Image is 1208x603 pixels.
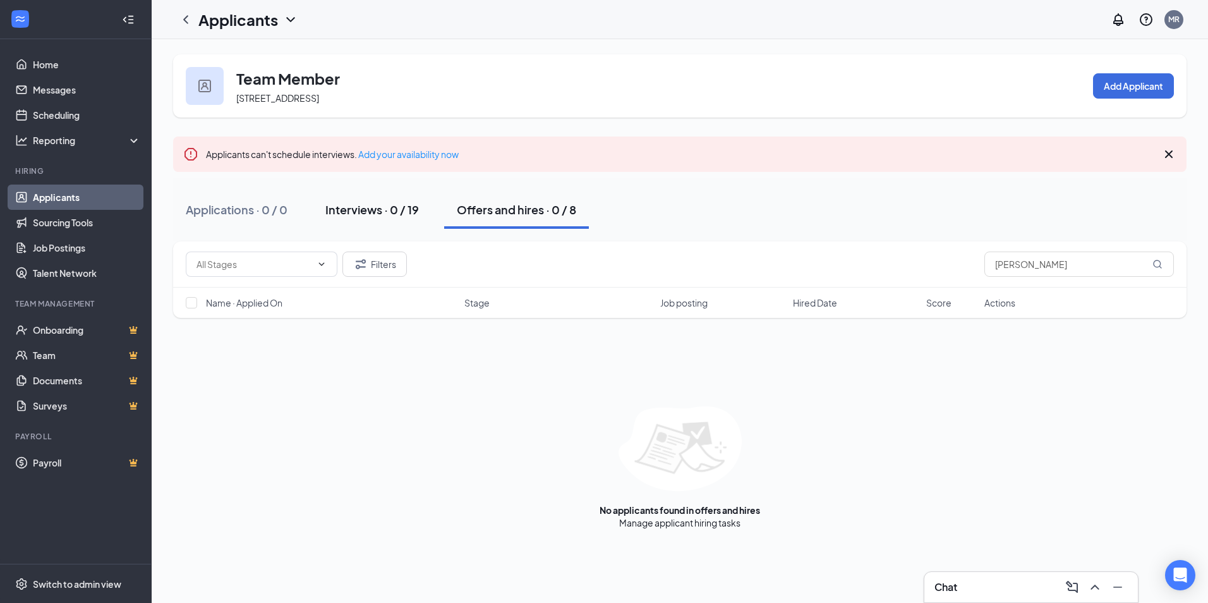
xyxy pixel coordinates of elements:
[33,185,141,210] a: Applicants
[934,580,957,594] h3: Chat
[926,296,951,309] span: Score
[33,317,141,343] a: OnboardingCrown
[600,504,760,516] div: No applicants found in offers and hires
[33,134,142,147] div: Reporting
[325,202,419,217] div: Interviews · 0 / 19
[984,296,1015,309] span: Actions
[464,296,490,309] span: Stage
[984,252,1174,277] input: Search in offers and hires
[33,235,141,260] a: Job Postings
[1062,577,1082,597] button: ComposeMessage
[342,252,407,277] button: Filter Filters
[317,259,327,269] svg: ChevronDown
[198,9,278,30] h1: Applicants
[33,368,141,393] a: DocumentsCrown
[183,147,198,162] svg: Error
[353,257,368,272] svg: Filter
[178,12,193,27] svg: ChevronLeft
[206,149,459,160] span: Applicants can't schedule interviews.
[1110,580,1125,595] svg: Minimize
[1085,577,1105,597] button: ChevronUp
[15,431,138,442] div: Payroll
[283,12,298,27] svg: ChevronDown
[1165,560,1195,590] div: Open Intercom Messenger
[33,102,141,128] a: Scheduling
[1152,259,1163,269] svg: MagnifyingGlass
[1065,580,1080,595] svg: ComposeMessage
[122,13,135,26] svg: Collapse
[33,77,141,102] a: Messages
[33,210,141,235] a: Sourcing Tools
[198,80,211,92] img: user icon
[186,202,287,217] div: Applications · 0 / 0
[660,296,708,309] span: Job posting
[15,578,28,590] svg: Settings
[1161,147,1176,162] svg: Cross
[33,343,141,368] a: TeamCrown
[619,516,740,529] div: Manage applicant hiring tasks
[33,260,141,286] a: Talent Network
[1087,580,1102,595] svg: ChevronUp
[236,68,340,89] h3: Team Member
[358,149,459,160] a: Add your availability now
[619,406,742,491] img: empty-state
[15,298,138,309] div: Team Management
[33,578,121,590] div: Switch to admin view
[33,450,141,475] a: PayrollCrown
[196,257,311,271] input: All Stages
[1111,12,1126,27] svg: Notifications
[1168,14,1180,25] div: MR
[1108,577,1128,597] button: Minimize
[33,52,141,77] a: Home
[14,13,27,25] svg: WorkstreamLogo
[15,134,28,147] svg: Analysis
[15,166,138,176] div: Hiring
[1139,12,1154,27] svg: QuestionInfo
[457,202,576,217] div: Offers and hires · 0 / 8
[793,296,837,309] span: Hired Date
[236,92,319,104] span: [STREET_ADDRESS]
[206,296,282,309] span: Name · Applied On
[1093,73,1174,99] button: Add Applicant
[33,393,141,418] a: SurveysCrown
